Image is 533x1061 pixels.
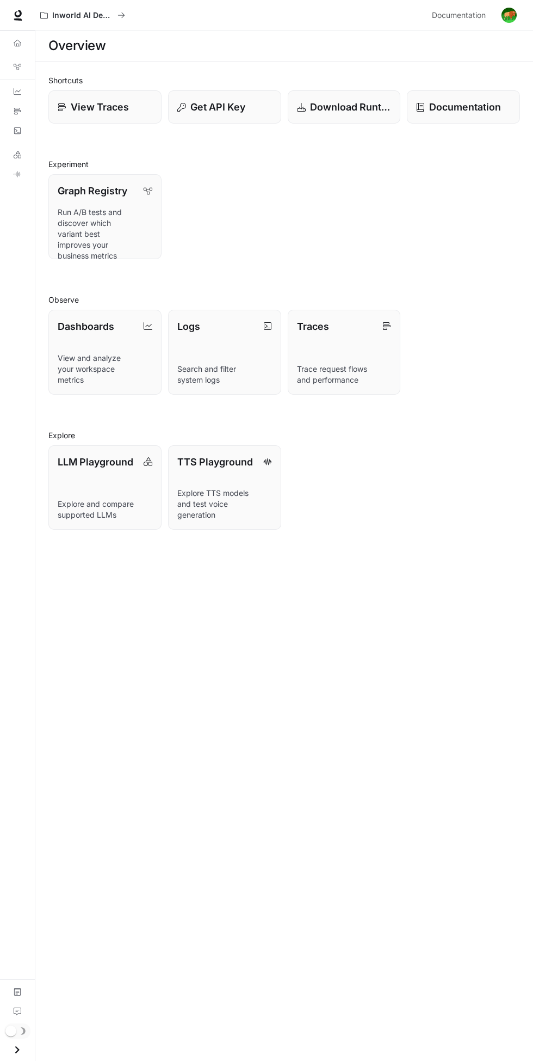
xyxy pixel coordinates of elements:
a: LLM PlaygroundExplore and compare supported LLMs [48,445,162,530]
button: All workspaces [35,4,130,26]
button: Open drawer [5,1039,29,1061]
p: Trace request flows and performance [297,364,392,385]
p: Get API Key [190,100,245,114]
p: Search and filter system logs [177,364,272,385]
p: Dashboards [58,319,114,334]
h1: Overview [48,35,106,57]
a: Feedback [4,1003,30,1020]
button: User avatar [498,4,520,26]
img: User avatar [501,8,517,23]
a: Overview [4,34,30,52]
h2: Explore [48,430,520,441]
a: Documentation [407,90,520,124]
span: Documentation [432,9,486,22]
a: Documentation [427,4,494,26]
p: Logs [177,319,200,334]
a: Dashboards [4,83,30,100]
p: Traces [297,319,329,334]
p: LLM Playground [58,455,133,469]
p: Explore and compare supported LLMs [58,499,152,520]
a: Download Runtime [288,90,401,124]
a: LogsSearch and filter system logs [168,310,281,395]
p: Run A/B tests and discover which variant best improves your business metrics [58,207,152,261]
a: DashboardsView and analyze your workspace metrics [48,310,162,395]
p: View and analyze your workspace metrics [58,353,152,385]
a: Documentation [4,983,30,1001]
h2: Observe [48,294,520,305]
p: Documentation [429,100,501,114]
h2: Experiment [48,158,520,170]
a: LLM Playground [4,146,30,163]
a: TTS Playground [4,165,30,183]
a: Logs [4,122,30,139]
p: View Traces [71,100,129,114]
button: Get API Key [168,90,281,124]
p: Explore TTS models and test voice generation [177,488,272,520]
a: Graph RegistryRun A/B tests and discover which variant best improves your business metrics [48,174,162,259]
h2: Shortcuts [48,75,520,86]
a: TTS PlaygroundExplore TTS models and test voice generation [168,445,281,530]
span: Dark mode toggle [5,1025,16,1037]
a: Traces [4,102,30,120]
a: TracesTrace request flows and performance [288,310,401,395]
p: Download Runtime [310,100,392,114]
a: View Traces [48,90,162,124]
p: Graph Registry [58,183,127,198]
a: Graph Registry [4,58,30,76]
p: Inworld AI Demos [52,11,113,20]
p: TTS Playground [177,455,253,469]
